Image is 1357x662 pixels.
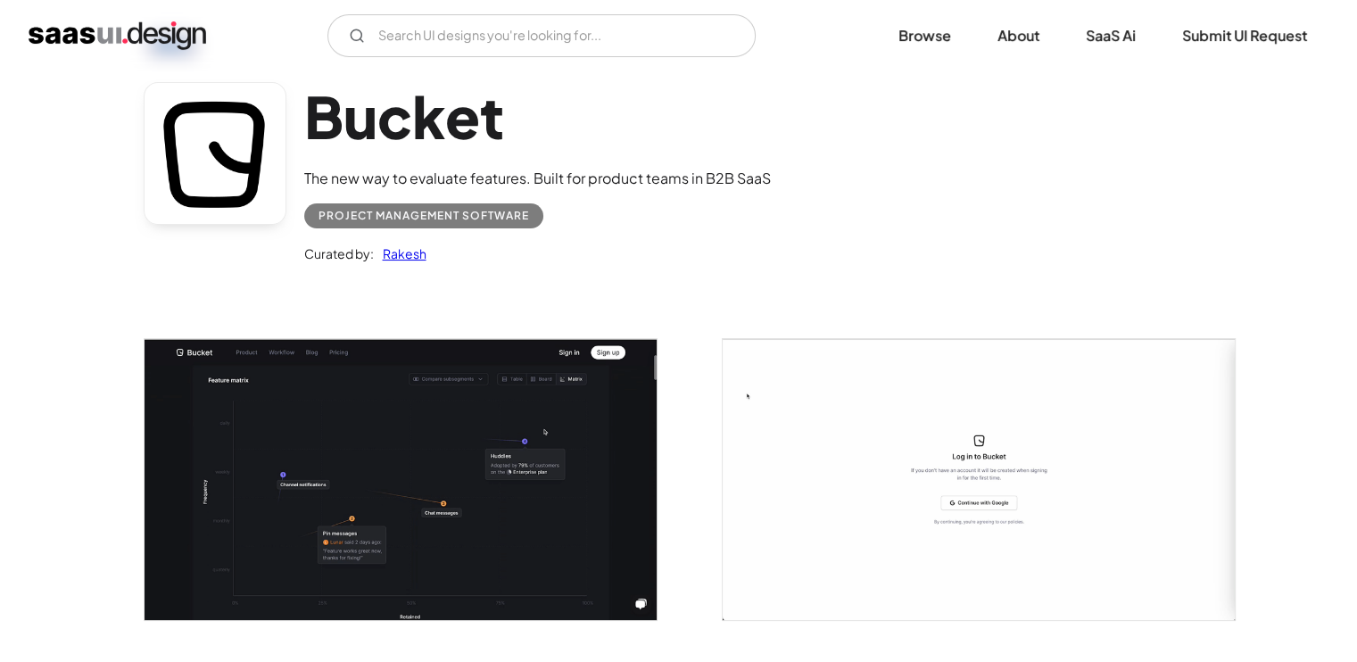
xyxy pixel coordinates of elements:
[723,339,1235,619] a: open lightbox
[877,16,972,55] a: Browse
[304,82,771,151] h1: Bucket
[304,168,771,189] div: The new way to evaluate features. Built for product teams in B2B SaaS
[145,339,657,619] a: open lightbox
[723,339,1235,619] img: 65b73cfc7771d0b8c89ad3ef_bucket%20Login%20screen.png
[304,243,374,264] div: Curated by:
[29,21,206,50] a: home
[319,205,529,227] div: Project Management Software
[327,14,756,57] input: Search UI designs you're looking for...
[374,243,426,264] a: Rakesh
[145,339,657,619] img: 65b73cfd80c184325a7c3f91_bucket%20Home%20Screen.png
[976,16,1061,55] a: About
[327,14,756,57] form: Email Form
[1064,16,1157,55] a: SaaS Ai
[1161,16,1328,55] a: Submit UI Request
